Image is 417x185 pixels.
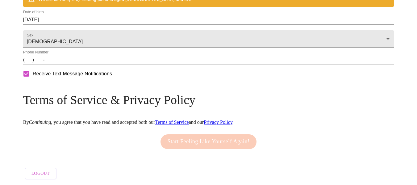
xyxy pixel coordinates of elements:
label: Phone Number [23,51,48,54]
a: Terms of Service [155,120,189,125]
span: Receive Text Message Notifications [33,70,112,78]
span: Logout [31,170,50,178]
a: Privacy Policy [204,120,232,125]
label: Date of birth [23,11,44,14]
div: [DEMOGRAPHIC_DATA] [23,30,394,48]
p: By , you agree that you have read and accepted both our and our . [23,120,394,125]
h3: Terms of Service & Privacy Policy [23,93,394,107]
em: Continuing [29,120,51,125]
button: Logout [25,168,56,180]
